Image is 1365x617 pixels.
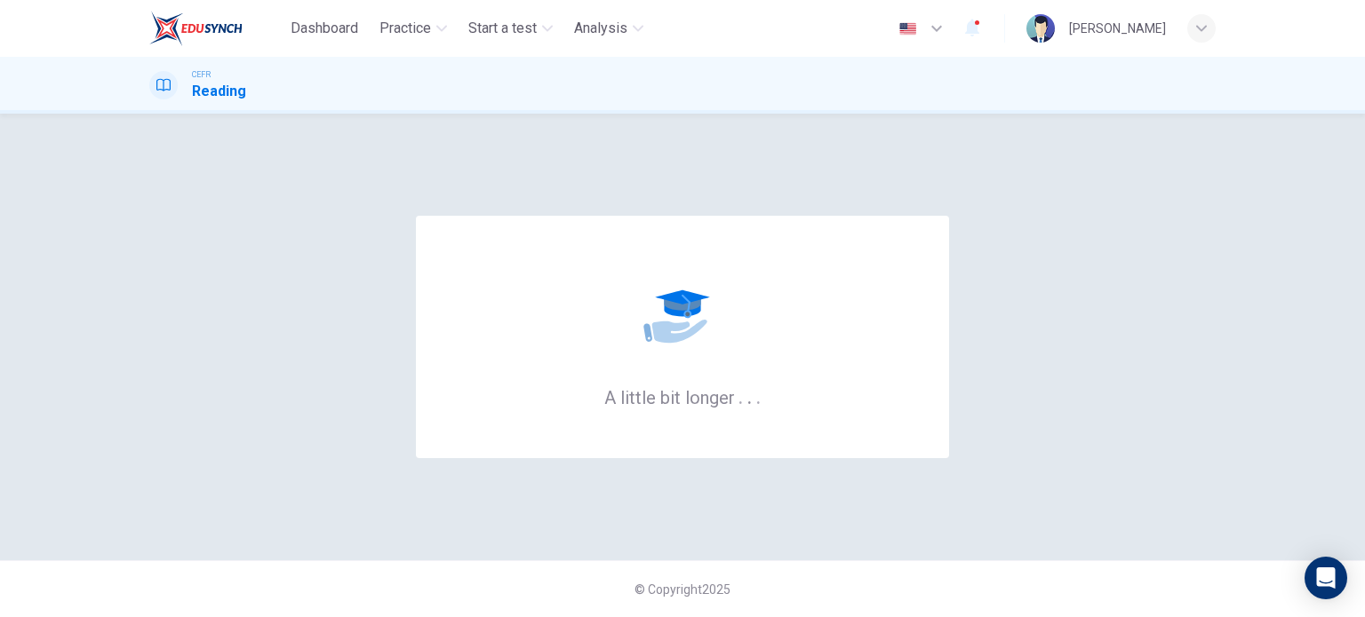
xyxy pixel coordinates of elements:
[755,381,762,410] h6: .
[149,11,243,46] img: EduSynch logo
[291,18,358,39] span: Dashboard
[1305,557,1347,599] div: Open Intercom Messenger
[738,381,744,410] h6: .
[1069,18,1166,39] div: [PERSON_NAME]
[149,11,283,46] a: EduSynch logo
[192,68,211,81] span: CEFR
[635,582,730,597] span: © Copyright 2025
[897,22,919,36] img: en
[746,381,753,410] h6: .
[468,18,537,39] span: Start a test
[1026,14,1055,43] img: Profile picture
[372,12,454,44] button: Practice
[604,385,762,408] h6: A little bit longer
[192,81,246,102] h1: Reading
[574,18,627,39] span: Analysis
[379,18,431,39] span: Practice
[461,12,560,44] button: Start a test
[283,12,365,44] button: Dashboard
[567,12,651,44] button: Analysis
